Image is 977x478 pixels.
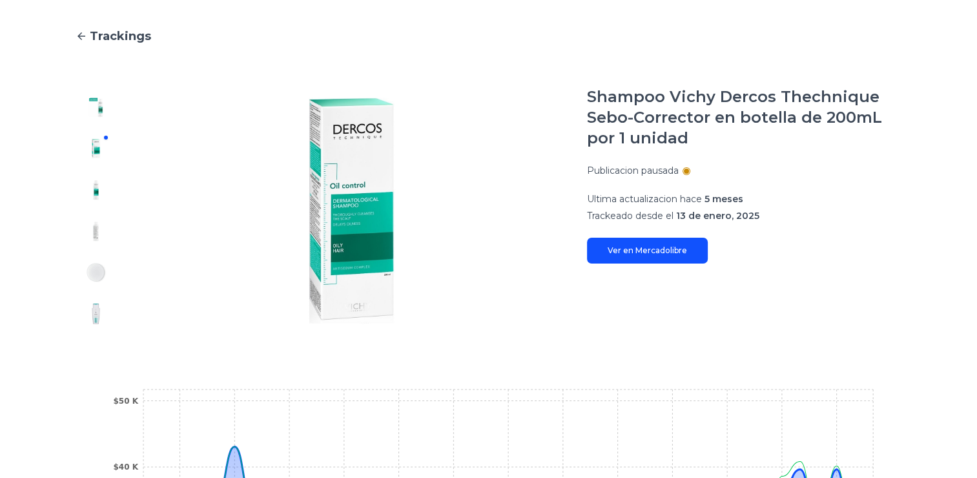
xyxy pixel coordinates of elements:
[86,97,107,118] img: Shampoo Vichy Dercos Thechnique Sebo-Corrector en botella de 200mL por 1 unidad
[113,397,138,406] tspan: $50 K
[587,210,674,222] span: Trackeado desde el
[676,210,759,222] span: 13 de enero, 2025
[587,164,679,177] p: Publicacion pausada
[587,238,708,264] a: Ver en Mercadolibre
[86,221,107,242] img: Shampoo Vichy Dercos Thechnique Sebo-Corrector en botella de 200mL por 1 unidad
[86,180,107,200] img: Shampoo Vichy Dercos Thechnique Sebo-Corrector en botella de 200mL por 1 unidad
[86,262,107,283] img: Shampoo Vichy Dercos Thechnique Sebo-Corrector en botella de 200mL por 1 unidad
[76,27,902,45] a: Trackings
[86,304,107,324] img: Shampoo Vichy Dercos Thechnique Sebo-Corrector en botella de 200mL por 1 unidad
[143,87,561,335] img: Shampoo Vichy Dercos Thechnique Sebo-Corrector en botella de 200mL por 1 unidad
[86,138,107,159] img: Shampoo Vichy Dercos Thechnique Sebo-Corrector en botella de 200mL por 1 unidad
[704,193,743,205] span: 5 meses
[113,462,138,472] tspan: $40 K
[587,193,702,205] span: Ultima actualizacion hace
[587,87,902,149] h1: Shampoo Vichy Dercos Thechnique Sebo-Corrector en botella de 200mL por 1 unidad
[90,27,151,45] span: Trackings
